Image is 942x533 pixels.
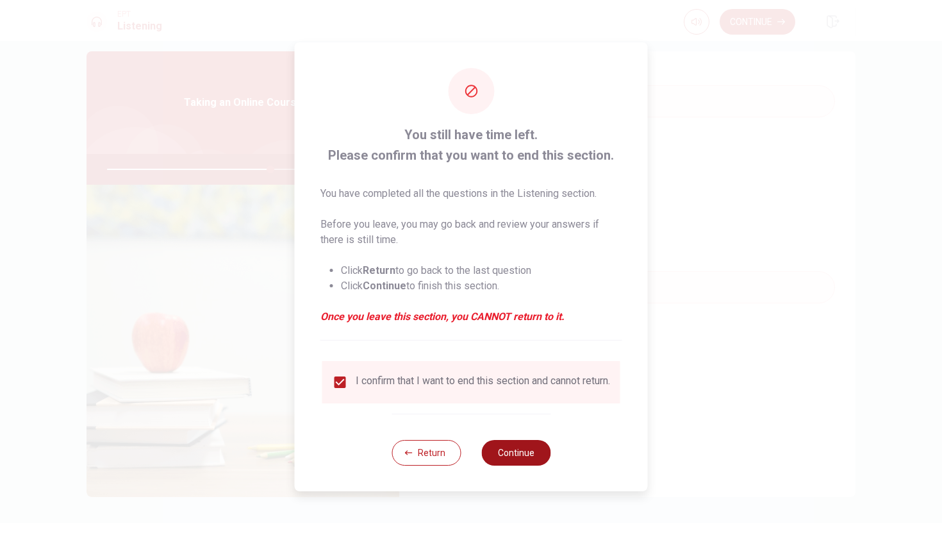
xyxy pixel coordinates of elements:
div: I confirm that I want to end this section and cannot return. [356,375,610,390]
em: Once you leave this section, you CANNOT return to it. [320,309,622,325]
button: Continue [481,440,550,466]
p: Before you leave, you may go back and review your answers if there is still time. [320,217,622,248]
span: You still have time left. Please confirm that you want to end this section. [320,124,622,165]
button: Return [392,440,461,466]
strong: Continue [363,280,406,292]
p: You have completed all the questions in the Listening section. [320,186,622,201]
strong: Return [363,264,395,276]
li: Click to finish this section. [341,278,622,294]
li: Click to go back to the last question [341,263,622,278]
